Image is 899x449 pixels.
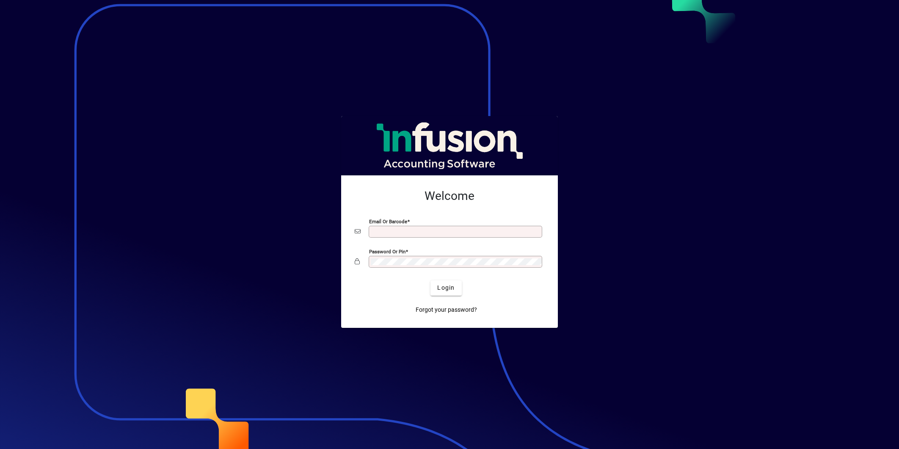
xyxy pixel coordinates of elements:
mat-label: Password or Pin [369,248,405,254]
h2: Welcome [355,189,544,203]
span: Forgot your password? [416,305,477,314]
mat-label: Email or Barcode [369,218,407,224]
span: Login [437,283,455,292]
button: Login [430,280,461,296]
a: Forgot your password? [412,302,480,318]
